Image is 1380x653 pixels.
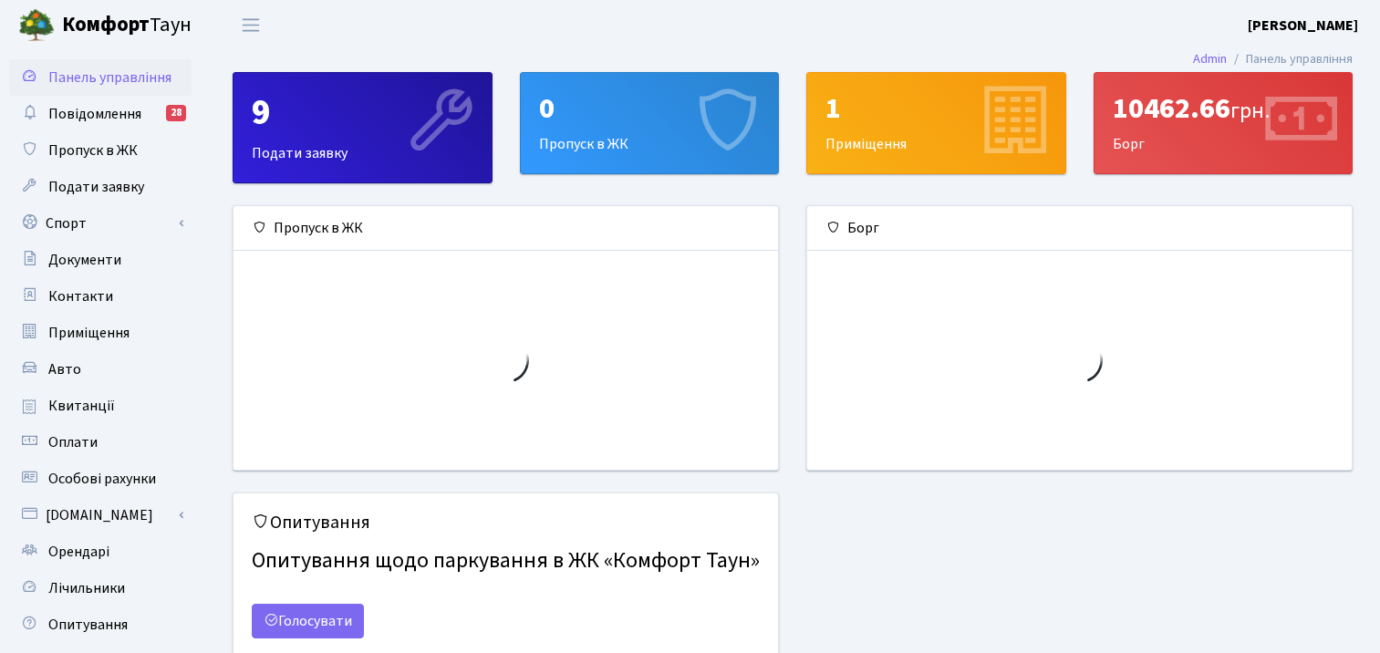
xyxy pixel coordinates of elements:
[233,206,778,251] div: Пропуск в ЖК
[520,72,780,174] a: 0Пропуск в ЖК
[9,59,192,96] a: Панель управління
[228,10,274,40] button: Переключити навігацію
[9,169,192,205] a: Подати заявку
[48,323,130,343] span: Приміщення
[48,396,115,416] span: Квитанції
[9,242,192,278] a: Документи
[252,512,760,534] h5: Опитування
[9,278,192,315] a: Контакти
[48,578,125,598] span: Лічильники
[233,73,492,182] div: Подати заявку
[1248,15,1358,36] a: [PERSON_NAME]
[9,132,192,169] a: Пропуск в ЖК
[18,7,55,44] img: logo.png
[9,315,192,351] a: Приміщення
[48,104,141,124] span: Повідомлення
[62,10,192,41] span: Таун
[1227,49,1353,69] li: Панель управління
[62,10,150,39] b: Комфорт
[48,359,81,379] span: Авто
[48,615,128,635] span: Опитування
[252,91,473,135] div: 9
[48,542,109,562] span: Орендарі
[9,424,192,461] a: Оплати
[807,73,1065,173] div: Приміщення
[9,497,192,534] a: [DOMAIN_NAME]
[252,541,760,582] h4: Опитування щодо паркування в ЖК «Комфорт Таун»
[9,388,192,424] a: Квитанції
[48,432,98,452] span: Оплати
[1248,16,1358,36] b: [PERSON_NAME]
[48,469,156,489] span: Особові рахунки
[521,73,779,173] div: Пропуск в ЖК
[1193,49,1227,68] a: Admin
[48,250,121,270] span: Документи
[539,91,761,126] div: 0
[9,570,192,606] a: Лічильники
[233,72,493,183] a: 9Подати заявку
[1113,91,1334,126] div: 10462.66
[48,177,144,197] span: Подати заявку
[825,91,1047,126] div: 1
[48,140,138,161] span: Пропуск в ЖК
[9,606,192,643] a: Опитування
[9,534,192,570] a: Орендарі
[1230,95,1270,127] span: грн.
[48,67,171,88] span: Панель управління
[166,105,186,121] div: 28
[807,206,1352,251] div: Борг
[9,351,192,388] a: Авто
[9,205,192,242] a: Спорт
[1095,73,1353,173] div: Борг
[252,604,364,638] a: Голосувати
[48,286,113,306] span: Контакти
[9,96,192,132] a: Повідомлення28
[9,461,192,497] a: Особові рахунки
[1166,40,1380,78] nav: breadcrumb
[806,72,1066,174] a: 1Приміщення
